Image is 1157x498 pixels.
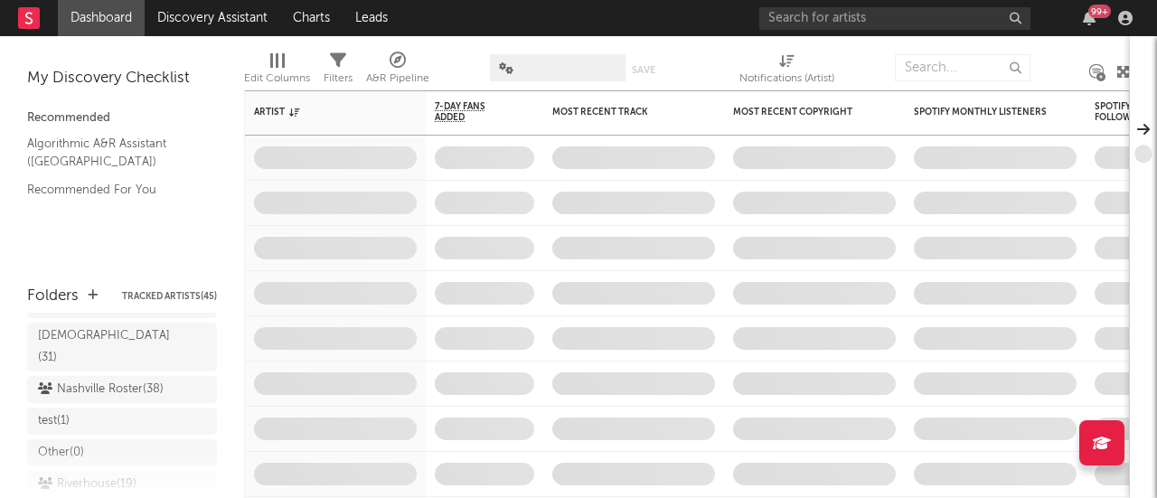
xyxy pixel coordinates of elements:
[27,180,199,200] a: Recommended For You
[38,410,70,432] div: test ( 1 )
[366,45,429,98] div: A&R Pipeline
[38,442,84,464] div: Other ( 0 )
[38,474,136,495] div: Riverhouse ( 19 )
[759,7,1030,30] input: Search for artists
[244,68,310,89] div: Edit Columns
[739,45,834,98] div: Notifications (Artist)
[27,108,217,129] div: Recommended
[1083,11,1096,25] button: 99+
[632,65,655,75] button: Save
[366,68,429,89] div: A&R Pipeline
[895,54,1030,81] input: Search...
[435,101,507,123] span: 7-Day Fans Added
[244,45,310,98] div: Edit Columns
[1088,5,1111,18] div: 99 +
[552,107,688,117] div: Most Recent Track
[27,408,217,435] a: test(1)
[324,45,353,98] div: Filters
[27,376,217,403] a: Nashville Roster(38)
[27,471,217,498] a: Riverhouse(19)
[27,134,199,171] a: Algorithmic A&R Assistant ([GEOGRAPHIC_DATA])
[254,107,390,117] div: Artist
[27,439,217,466] a: Other(0)
[324,68,353,89] div: Filters
[27,323,217,371] a: [DEMOGRAPHIC_DATA](31)
[27,68,217,89] div: My Discovery Checklist
[122,292,217,301] button: Tracked Artists(45)
[914,107,1049,117] div: Spotify Monthly Listeners
[739,68,834,89] div: Notifications (Artist)
[38,325,170,369] div: [DEMOGRAPHIC_DATA] ( 31 )
[27,286,79,307] div: Folders
[38,379,164,400] div: Nashville Roster ( 38 )
[733,107,869,117] div: Most Recent Copyright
